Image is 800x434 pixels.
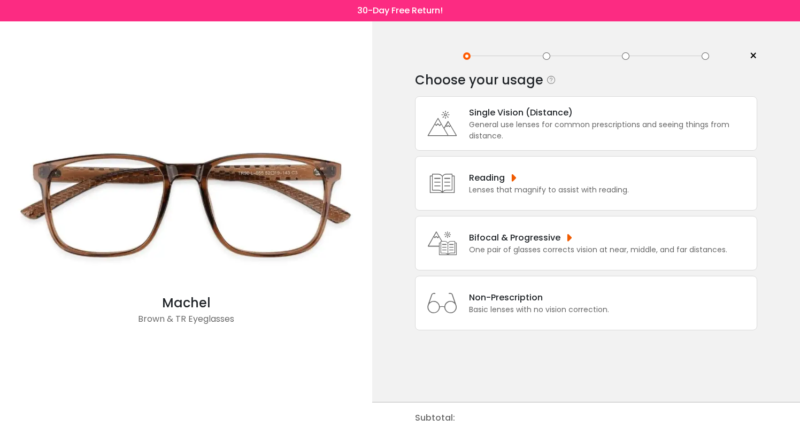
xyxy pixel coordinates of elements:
div: Brown & TR Eyeglasses [5,313,367,334]
img: Brown Machel - TR Eyeglasses [5,113,367,293]
div: Bifocal & Progressive [469,231,727,244]
div: Choose your usage [415,69,543,91]
div: Single Vision (Distance) [469,106,751,119]
div: Non-Prescription [469,291,609,304]
div: Machel [5,293,367,313]
div: Basic lenses with no vision correction. [469,304,609,315]
div: Reading [469,171,629,184]
div: One pair of glasses corrects vision at near, middle, and far distances. [469,244,727,255]
div: General use lenses for common prescriptions and seeing things from distance. [469,119,751,142]
a: × [741,48,757,64]
span: × [749,48,757,64]
div: Lenses that magnify to assist with reading. [469,184,629,196]
div: Subtotal: [415,402,460,433]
